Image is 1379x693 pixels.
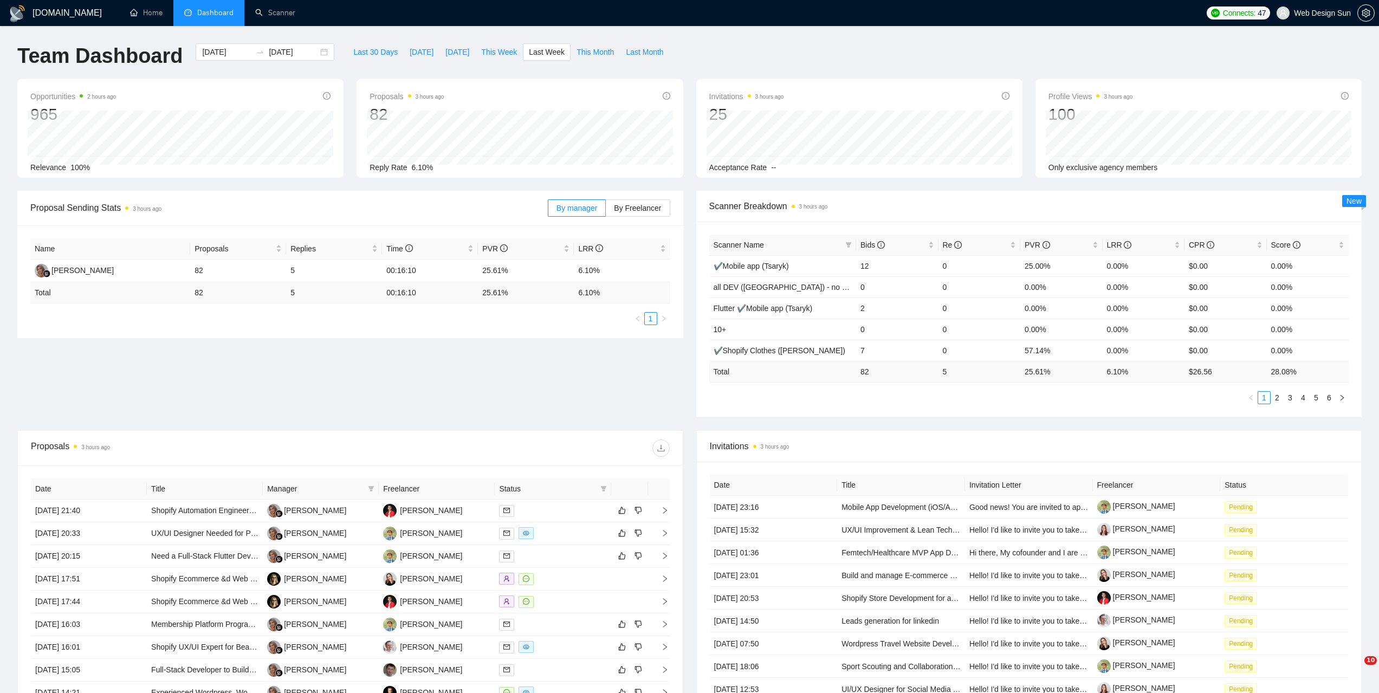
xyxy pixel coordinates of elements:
div: 82 [370,104,444,125]
span: info-circle [1293,241,1300,249]
span: Scanner Breakdown [709,199,1349,213]
a: Femtech/Healthcare MVP App Developer [841,548,980,557]
span: [DATE] [410,46,433,58]
div: [PERSON_NAME] [284,527,346,539]
a: MC[PERSON_NAME] [267,665,346,673]
span: Pending [1225,569,1257,581]
span: Scanner Name [714,241,764,249]
a: 6 [1323,392,1335,404]
span: dislike [635,506,642,515]
td: Total [30,282,190,303]
span: like [618,665,626,674]
td: 5 [286,260,382,282]
span: mail [503,644,510,650]
a: IT[PERSON_NAME] [383,551,462,560]
span: By Freelancer [614,204,661,212]
a: [PERSON_NAME] [1097,593,1175,601]
li: 3 [1284,391,1297,404]
span: mail [503,666,510,673]
span: dislike [635,665,642,674]
a: ✔Shopify Clothes ([PERSON_NAME]) [714,346,845,355]
span: 6.10% [412,163,433,172]
button: dislike [632,527,645,540]
time: 3 hours ago [416,94,444,100]
span: Replies [290,243,370,255]
img: c1QZtMGNk9pUEPPcu-m3qPvaiJIVSA8uDcVdZgirdPYDHaMJjzT6cVSZcSZP9q39Fy [1097,659,1111,673]
a: Shopify UX/UI Expert for Beauty & Skincare Store [151,643,319,651]
span: Pending [1225,547,1257,559]
span: Proposals [195,243,274,255]
a: NR[PERSON_NAME] [267,574,346,582]
div: [PERSON_NAME] [400,504,462,516]
span: download [653,444,669,452]
img: AT [383,595,397,608]
a: Need a Full-Stack Flutter Developer for a Financial Analytics Platform [151,552,384,560]
span: Last 30 Days [353,46,398,58]
iframe: Intercom live chat [1342,656,1368,682]
div: [PERSON_NAME] [284,595,346,607]
div: 965 [30,104,116,125]
li: 6 [1323,391,1336,404]
span: 47 [1258,7,1266,19]
span: Bids [860,241,885,249]
span: setting [1358,9,1374,17]
span: like [618,552,626,560]
img: MC [267,663,281,677]
a: Wordpress Travel Website Development [841,639,977,648]
img: gigradar-bm.png [275,555,283,563]
a: 10+ [714,325,727,334]
img: AT [383,504,397,517]
span: message [523,598,529,605]
img: IT [383,618,397,631]
span: dashboard [184,9,192,16]
span: like [618,643,626,651]
img: gigradar-bm.png [43,270,50,277]
span: PVR [1025,241,1050,249]
span: mail [503,553,510,559]
img: c1gYzaiHUxzr9pyMKNIHxZ8zNyqQY9LeMr9TiodOxNT0d-ipwb5dqWQRi3NaJcazU8 [1097,591,1111,605]
button: like [616,527,629,540]
span: PVR [482,244,508,253]
div: [PERSON_NAME] [284,550,346,562]
div: 25 [709,104,784,125]
span: info-circle [1124,241,1131,249]
td: 82 [190,260,286,282]
a: UX/UI Improvement & Lean Technical Guidance for MVP App [841,526,1047,534]
a: Pending [1225,662,1261,670]
span: right [661,315,667,322]
span: New [1346,197,1362,205]
button: like [616,549,629,562]
a: Membership Platform Programmer (LearnDash Specialist) [151,620,346,629]
button: Last Week [523,43,571,61]
img: logo [9,5,26,22]
input: Start date [202,46,251,58]
li: 4 [1297,391,1310,404]
img: gigradar-bm.png [275,533,283,540]
button: right [1336,391,1349,404]
span: like [618,506,626,515]
a: MC[PERSON_NAME] [267,619,346,628]
span: This Month [577,46,614,58]
div: 100 [1048,104,1133,125]
img: MC [35,264,48,277]
div: [PERSON_NAME] [284,573,346,585]
button: dislike [632,663,645,676]
a: IT[PERSON_NAME] [383,528,462,537]
a: 4 [1297,392,1309,404]
img: gigradar-bm.png [275,646,283,654]
img: MC [267,504,281,517]
button: like [616,640,629,653]
span: filter [598,481,609,497]
span: filter [600,485,607,492]
img: NR [267,595,281,608]
a: 2 [1271,392,1283,404]
span: Only exclusive agency members [1048,163,1158,172]
td: 5 [286,282,382,303]
span: info-circle [663,92,670,100]
td: 00:16:10 [382,282,478,303]
li: Next Page [1336,391,1349,404]
span: Last Week [529,46,565,58]
span: like [618,529,626,537]
img: c1lA9BsF5ekLmkb4qkoMBbm_RNtTuon5aV-MajedG1uHbc9xb_758DYF03Xihb5AW5 [1097,637,1111,650]
a: Shopify Ecommerce &d Web Development For Medical Equipment Company That Takes Cash Pay and Insurance [151,574,534,583]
